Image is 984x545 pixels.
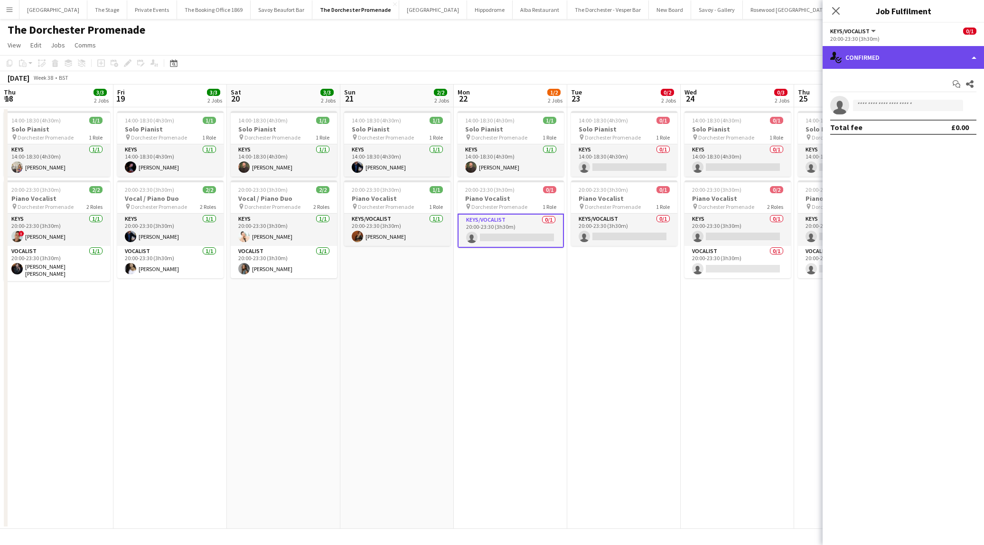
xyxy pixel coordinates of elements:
span: 24 [683,93,697,104]
app-job-card: 14:00-18:30 (4h30m)0/1Solo Pianist Dorchester Promenade1 RoleKeys0/114:00-18:30 (4h30m) [798,111,904,177]
span: 14:00-18:30 (4h30m) [806,117,855,124]
span: Wed [684,88,697,96]
div: 20:00-23:30 (3h30m)0/1Piano Vocalist Dorchester Promenade1 RoleKeys/Vocalist0/120:00-23:30 (3h30m) [571,180,677,246]
button: Keys/Vocalist [830,28,877,35]
span: 1 Role [656,203,670,210]
h3: Piano Vocalist [344,194,450,203]
app-job-card: 20:00-23:30 (3h30m)0/1Piano Vocalist Dorchester Promenade1 RoleKeys/Vocalist0/120:00-23:30 (3h30m) [458,180,564,248]
span: 20 [229,93,241,104]
span: 20:00-23:30 (3h30m) [352,186,401,193]
div: 2 Jobs [775,97,789,104]
app-job-card: 14:00-18:30 (4h30m)1/1Solo Pianist Dorchester Promenade1 RoleKeys1/114:00-18:30 (4h30m)[PERSON_NAME] [458,111,564,177]
app-card-role: Vocalist1/120:00-23:30 (3h30m)[PERSON_NAME] [PERSON_NAME] [4,246,110,281]
app-card-role: Keys0/114:00-18:30 (4h30m) [798,144,904,177]
div: 2 Jobs [321,97,336,104]
div: 2 Jobs [94,97,109,104]
span: 1 Role [429,203,443,210]
span: Dorchester Promenade [585,203,641,210]
span: 1 Role [202,134,216,141]
span: 2/2 [434,89,447,96]
div: BST [59,74,68,81]
div: £0.00 [951,122,969,132]
div: 14:00-18:30 (4h30m)1/1Solo Pianist Dorchester Promenade1 RoleKeys1/114:00-18:30 (4h30m)[PERSON_NAME] [117,111,224,177]
app-card-role: Keys/Vocalist1/120:00-23:30 (3h30m)[PERSON_NAME] [344,214,450,246]
span: 14:00-18:30 (4h30m) [465,117,515,124]
div: 20:00-23:30 (3h30m) [830,35,976,42]
span: 3/3 [207,89,220,96]
span: 0/2 [770,186,783,193]
span: 19 [116,93,125,104]
app-card-role: Keys1/114:00-18:30 (4h30m)[PERSON_NAME] [344,144,450,177]
span: 3/3 [94,89,107,96]
h3: Solo Pianist [458,125,564,133]
div: 14:00-18:30 (4h30m)0/1Solo Pianist Dorchester Promenade1 RoleKeys0/114:00-18:30 (4h30m) [571,111,677,177]
span: 20:00-23:30 (3h30m) [238,186,288,193]
span: Dorchester Promenade [585,134,641,141]
span: 1 Role [656,134,670,141]
div: 20:00-23:30 (3h30m)2/2Vocal / Piano Duo Dorchester Promenade2 RolesKeys1/120:00-23:30 (3h30m)[PER... [117,180,224,278]
app-card-role: Keys1/120:00-23:30 (3h30m)[PERSON_NAME] [231,214,337,246]
app-job-card: 20:00-23:30 (3h30m)2/2Piano Vocalist Dorchester Promenade2 RolesKeys1/120:00-23:30 (3h30m)![PERSO... [4,180,110,281]
span: 1/1 [430,117,443,124]
h3: Piano Vocalist [684,194,791,203]
span: 20:00-23:30 (3h30m) [11,186,61,193]
app-job-card: 20:00-23:30 (3h30m)0/2Piano Vocalist Dorchester Promenade2 RolesKeys0/120:00-23:30 (3h30m) Vocali... [798,180,904,278]
span: 14:00-18:30 (4h30m) [11,117,61,124]
span: Edit [30,41,41,49]
app-card-role: Keys0/114:00-18:30 (4h30m) [571,144,677,177]
div: 20:00-23:30 (3h30m)0/2Piano Vocalist Dorchester Promenade2 RolesKeys0/120:00-23:30 (3h30m) Vocali... [684,180,791,278]
span: Dorchester Promenade [471,134,527,141]
span: 22 [456,93,470,104]
span: 0/3 [774,89,787,96]
button: Hippodrome [467,0,513,19]
span: View [8,41,21,49]
span: 20:00-23:30 (3h30m) [579,186,628,193]
button: Private Events [127,0,177,19]
app-card-role: Keys1/114:00-18:30 (4h30m)[PERSON_NAME] [231,144,337,177]
span: 1/1 [543,117,556,124]
span: 20:00-23:30 (3h30m) [125,186,174,193]
div: 2 Jobs [661,97,676,104]
h3: Solo Pianist [117,125,224,133]
button: The Stage [87,0,127,19]
span: 23 [570,93,582,104]
div: 2 Jobs [434,97,449,104]
h3: Solo Pianist [571,125,677,133]
app-card-role: Vocalist0/120:00-23:30 (3h30m) [684,246,791,278]
span: 1 Role [316,134,329,141]
h3: Piano Vocalist [458,194,564,203]
span: 14:00-18:30 (4h30m) [125,117,174,124]
app-job-card: 14:00-18:30 (4h30m)1/1Solo Pianist Dorchester Promenade1 RoleKeys1/114:00-18:30 (4h30m)[PERSON_NAME] [344,111,450,177]
h3: Piano Vocalist [4,194,110,203]
span: Sat [231,88,241,96]
span: 2/2 [316,186,329,193]
span: 2/2 [89,186,103,193]
span: 1/1 [430,186,443,193]
app-card-role: Keys1/120:00-23:30 (3h30m)[PERSON_NAME] [117,214,224,246]
span: 20:00-23:30 (3h30m) [465,186,515,193]
span: 1/2 [547,89,561,96]
app-card-role: Keys0/120:00-23:30 (3h30m) [684,214,791,246]
span: 0/1 [770,117,783,124]
span: 0/2 [661,89,674,96]
span: 20:00-23:30 (3h30m) [692,186,741,193]
app-card-role: Keys1/114:00-18:30 (4h30m)[PERSON_NAME] [117,144,224,177]
app-job-card: 20:00-23:30 (3h30m)1/1Piano Vocalist Dorchester Promenade1 RoleKeys/Vocalist1/120:00-23:30 (3h30m... [344,180,450,246]
span: 2 Roles [86,203,103,210]
div: 2 Jobs [548,97,562,104]
span: 1/1 [316,117,329,124]
app-job-card: 14:00-18:30 (4h30m)1/1Solo Pianist Dorchester Promenade1 RoleKeys1/114:00-18:30 (4h30m)[PERSON_NAME] [231,111,337,177]
span: 2/2 [203,186,216,193]
div: [DATE] [8,73,29,83]
span: Dorchester Promenade [812,203,868,210]
h3: Job Fulfilment [823,5,984,17]
span: Dorchester Promenade [131,134,187,141]
span: Comms [75,41,96,49]
div: Confirmed [823,46,984,69]
span: Thu [798,88,810,96]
